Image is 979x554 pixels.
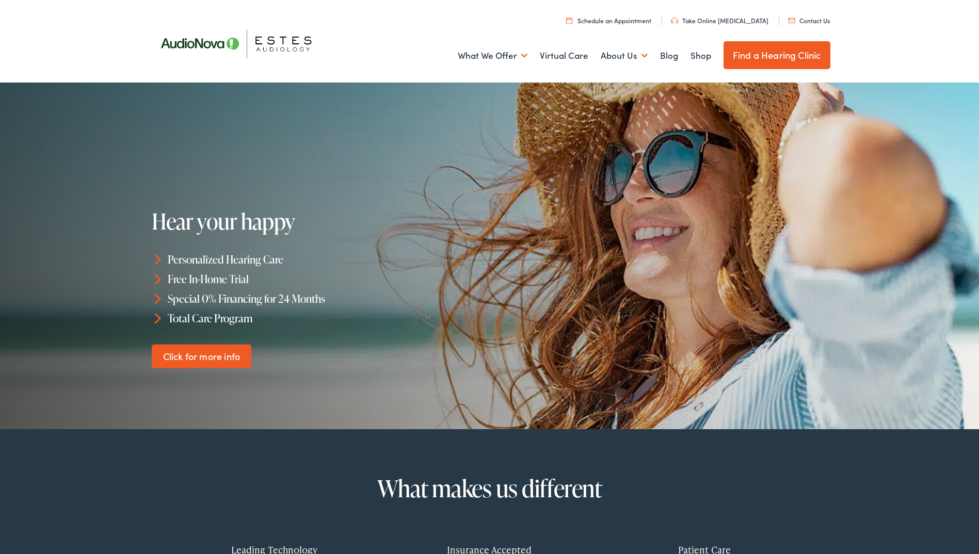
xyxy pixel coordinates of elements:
a: Blog [660,37,678,75]
a: Virtual Care [540,37,588,75]
li: Free In-Home Trial [152,269,494,289]
a: Find a Hearing Clinic [724,41,830,69]
img: utility icon [788,18,795,23]
a: Take Online [MEDICAL_DATA] [671,16,768,25]
img: utility icon [566,17,572,24]
li: Total Care Program [152,308,494,328]
a: Schedule an Appointment [566,16,651,25]
a: Click for more info [152,344,251,368]
a: Contact Us [788,16,830,25]
img: utility icon [671,18,678,24]
li: Personalized Hearing Care [152,250,494,269]
h2: What makes us different [175,476,805,501]
h1: Hear your happy [152,209,466,233]
li: Special 0% Financing for 24 Months [152,289,494,308]
a: About Us [601,37,648,75]
a: What We Offer [458,37,527,75]
a: Shop [691,37,711,75]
